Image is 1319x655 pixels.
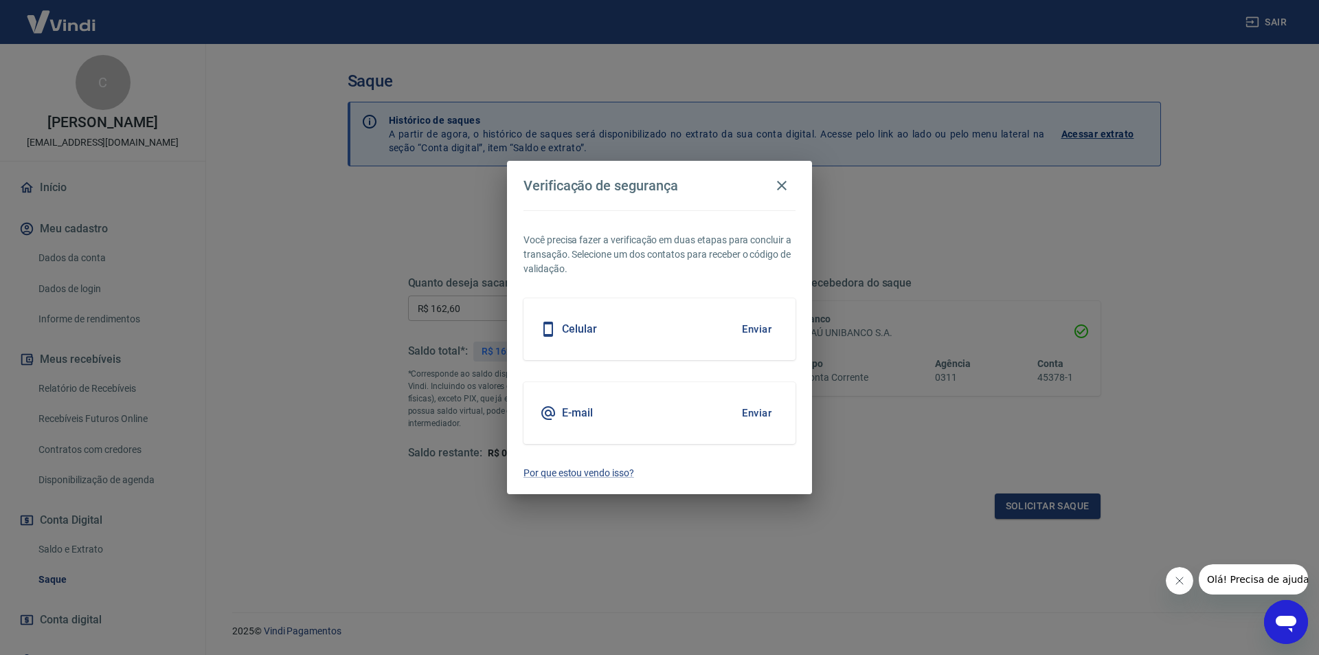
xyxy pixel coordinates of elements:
button: Enviar [734,399,779,428]
h5: E-mail [562,406,593,420]
iframe: Mensagem da empresa [1199,564,1308,595]
iframe: Fechar mensagem [1166,567,1193,595]
p: Você precisa fazer a verificação em duas etapas para concluir a transação. Selecione um dos conta... [523,233,796,276]
iframe: Botão para abrir a janela de mensagens [1264,600,1308,644]
h5: Celular [562,322,597,336]
button: Enviar [734,315,779,344]
h4: Verificação de segurança [523,177,678,194]
a: Por que estou vendo isso? [523,466,796,480]
span: Olá! Precisa de ajuda? [8,10,115,21]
